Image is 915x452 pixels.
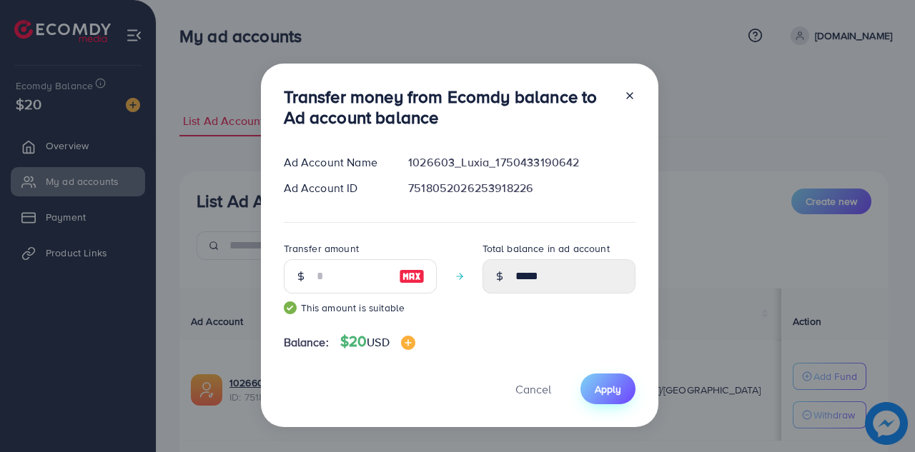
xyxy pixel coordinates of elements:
[272,154,397,171] div: Ad Account Name
[515,381,551,397] span: Cancel
[284,86,613,128] h3: Transfer money from Ecomdy balance to Ad account balance
[498,373,569,404] button: Cancel
[284,334,329,351] span: Balance:
[284,241,359,256] label: Transfer amount
[401,336,415,350] img: image
[580,373,635,404] button: Apply
[284,301,297,314] img: guide
[595,382,621,396] span: Apply
[483,241,610,256] label: Total balance in ad account
[284,301,437,315] small: This amount is suitable
[340,333,415,351] h4: $20
[397,180,646,196] div: 7518052026253918226
[399,268,425,285] img: image
[272,180,397,196] div: Ad Account ID
[367,334,389,350] span: USD
[397,154,646,171] div: 1026603_Luxia_1750433190642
